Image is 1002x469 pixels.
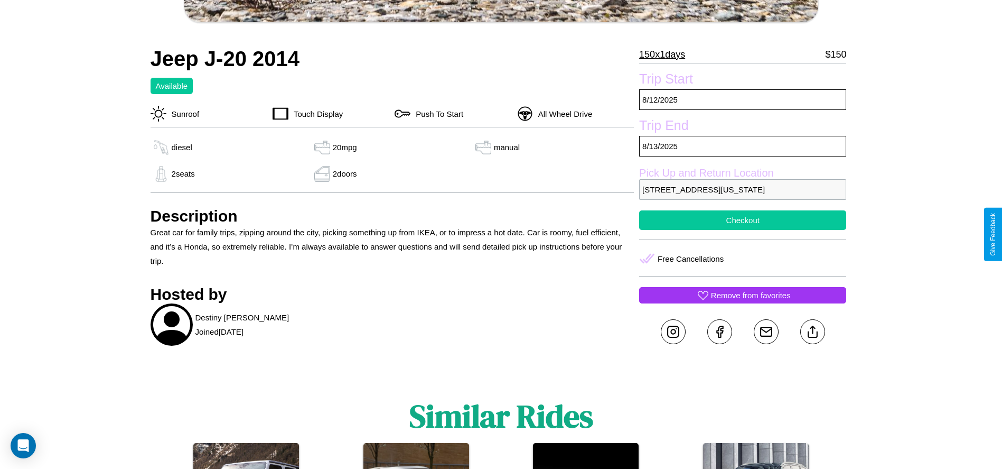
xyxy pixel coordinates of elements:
p: 20 mpg [333,140,357,154]
h3: Hosted by [151,286,634,304]
label: Pick Up and Return Location [639,167,846,179]
label: Trip End [639,118,846,136]
img: gas [312,140,333,155]
button: Remove from favorites [639,287,846,304]
p: Free Cancellations [658,252,724,266]
img: gas [473,140,494,155]
div: Open Intercom Messenger [11,433,36,458]
div: Give Feedback [989,213,997,256]
img: gas [312,166,333,182]
h3: Description [151,207,634,225]
p: 2 doors [333,167,357,181]
button: Checkout [639,210,846,230]
p: 8 / 13 / 2025 [639,136,846,157]
p: 2 seats [172,167,195,181]
h1: Similar Rides [409,394,593,438]
p: $ 150 [825,46,846,63]
img: gas [151,166,172,182]
label: Trip Start [639,71,846,89]
p: Remove from favorites [711,288,791,302]
h2: Jeep J-20 2014 [151,47,634,71]
p: Push To Start [410,107,463,121]
p: Available [156,79,188,93]
img: gas [151,140,172,155]
p: Touch Display [288,107,343,121]
p: [STREET_ADDRESS][US_STATE] [639,179,846,200]
p: 8 / 12 / 2025 [639,89,846,110]
p: All Wheel Drive [533,107,593,121]
p: Joined [DATE] [195,325,244,339]
p: manual [494,140,520,154]
p: diesel [172,140,192,154]
p: Great car for family trips, zipping around the city, picking something up from IKEA, or to impres... [151,225,634,268]
p: 150 x 1 days [639,46,685,63]
p: Destiny [PERSON_NAME] [195,310,289,325]
p: Sunroof [166,107,200,121]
